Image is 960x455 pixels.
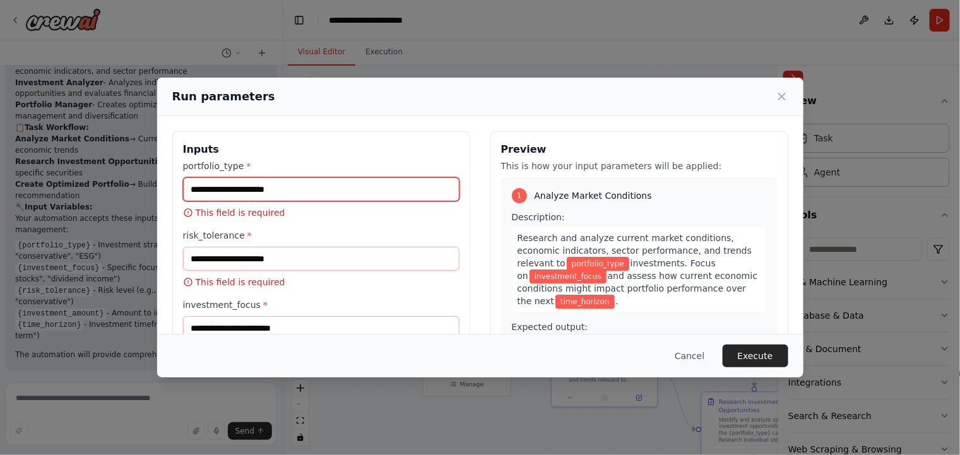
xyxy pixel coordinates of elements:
[567,257,629,271] span: Variable: portfolio_type
[183,206,459,219] p: This field is required
[665,345,714,367] button: Cancel
[616,296,619,306] span: .
[183,160,459,172] label: portfolio_type
[530,269,607,283] span: Variable: investment_focus
[555,295,615,309] span: Variable: time_horizon
[512,322,588,332] span: Expected output:
[518,233,752,268] span: Research and analyze current market conditions, economic indicators, sector performance, and tren...
[512,212,565,222] span: Description:
[512,188,527,203] div: 1
[535,189,652,202] span: Analyze Market Conditions
[183,276,459,288] p: This field is required
[172,88,275,105] h2: Run parameters
[183,298,459,311] label: investment_focus
[501,142,778,157] h3: Preview
[183,142,459,157] h3: Inputs
[518,271,758,306] span: and assess how current economic conditions might impact portfolio performance over the next
[183,229,459,242] label: risk_tolerance
[501,160,778,172] p: This is how your input parameters will be applied:
[518,258,716,281] span: investments. Focus on
[723,345,788,367] button: Execute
